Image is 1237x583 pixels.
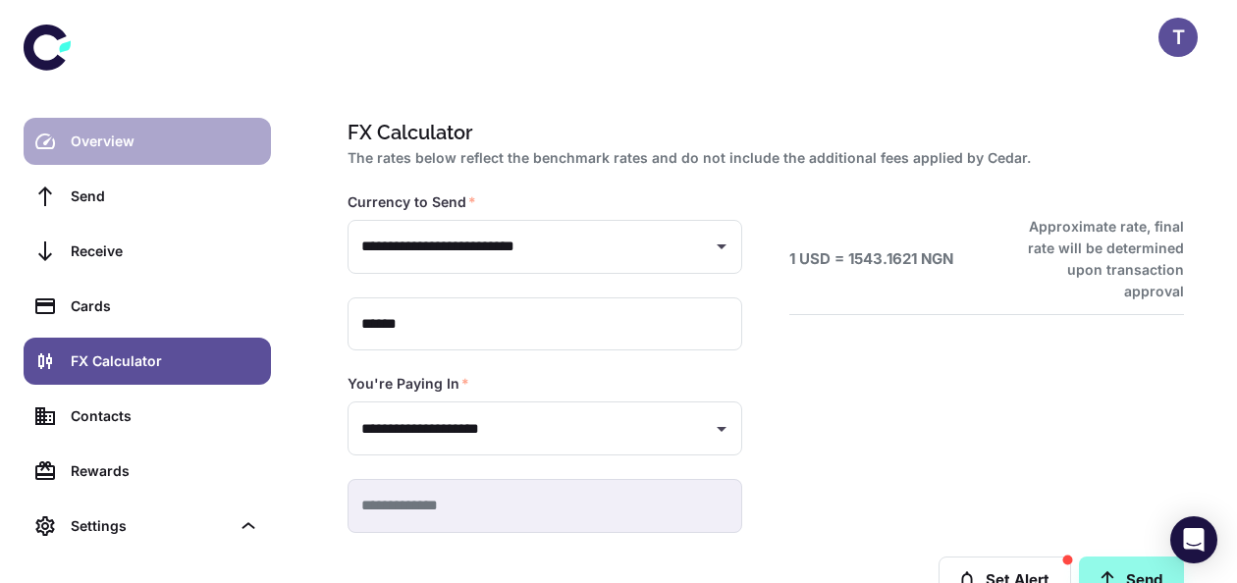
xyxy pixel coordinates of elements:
[1158,18,1198,57] button: T
[71,240,259,262] div: Receive
[789,248,953,271] h6: 1 USD = 1543.1621 NGN
[24,118,271,165] a: Overview
[71,350,259,372] div: FX Calculator
[24,503,271,550] div: Settings
[24,173,271,220] a: Send
[24,393,271,440] a: Contacts
[708,415,735,443] button: Open
[71,131,259,152] div: Overview
[348,118,1176,147] h1: FX Calculator
[348,192,476,212] label: Currency to Send
[71,295,259,317] div: Cards
[348,374,469,394] label: You're Paying In
[708,233,735,260] button: Open
[71,405,259,427] div: Contacts
[1170,516,1217,563] div: Open Intercom Messenger
[24,283,271,330] a: Cards
[24,338,271,385] a: FX Calculator
[1006,216,1184,302] h6: Approximate rate, final rate will be determined upon transaction approval
[71,185,259,207] div: Send
[24,448,271,495] a: Rewards
[24,228,271,275] a: Receive
[71,515,230,537] div: Settings
[71,460,259,482] div: Rewards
